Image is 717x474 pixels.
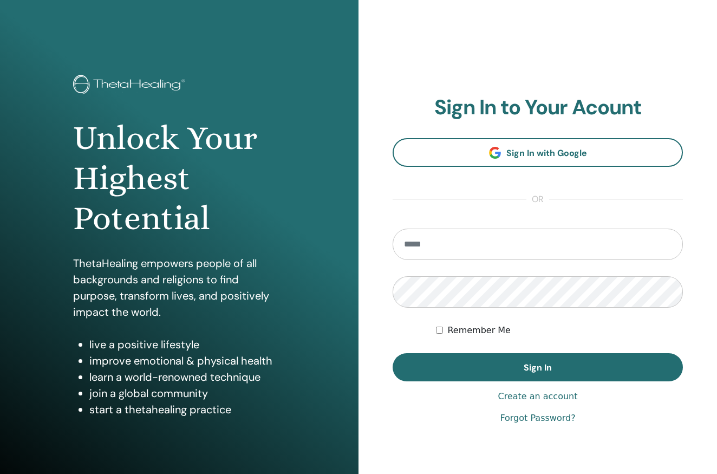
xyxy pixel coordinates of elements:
span: Sign In [524,362,552,373]
li: join a global community [89,385,285,401]
span: or [526,193,549,206]
a: Sign In with Google [393,138,683,167]
li: improve emotional & physical health [89,353,285,369]
li: start a thetahealing practice [89,401,285,418]
a: Create an account [498,390,577,403]
h1: Unlock Your Highest Potential [73,118,285,239]
button: Sign In [393,353,683,381]
label: Remember Me [447,324,511,337]
span: Sign In with Google [506,147,587,159]
h2: Sign In to Your Acount [393,95,683,120]
a: Forgot Password? [500,412,575,425]
div: Keep me authenticated indefinitely or until I manually logout [436,324,683,337]
li: learn a world-renowned technique [89,369,285,385]
li: live a positive lifestyle [89,336,285,353]
p: ThetaHealing empowers people of all backgrounds and religions to find purpose, transform lives, a... [73,255,285,320]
